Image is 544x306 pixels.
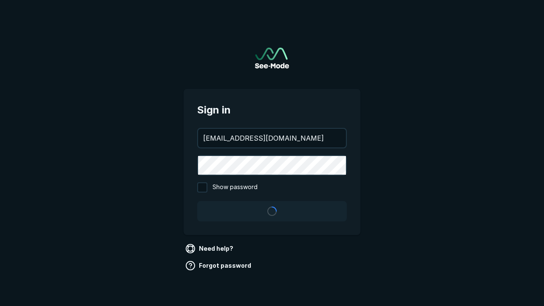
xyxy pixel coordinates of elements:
img: See-Mode Logo [255,48,289,68]
input: your@email.com [198,129,346,147]
a: Need help? [184,242,237,255]
a: Go to sign in [255,48,289,68]
span: Show password [212,182,258,193]
a: Forgot password [184,259,255,272]
span: Sign in [197,102,347,118]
